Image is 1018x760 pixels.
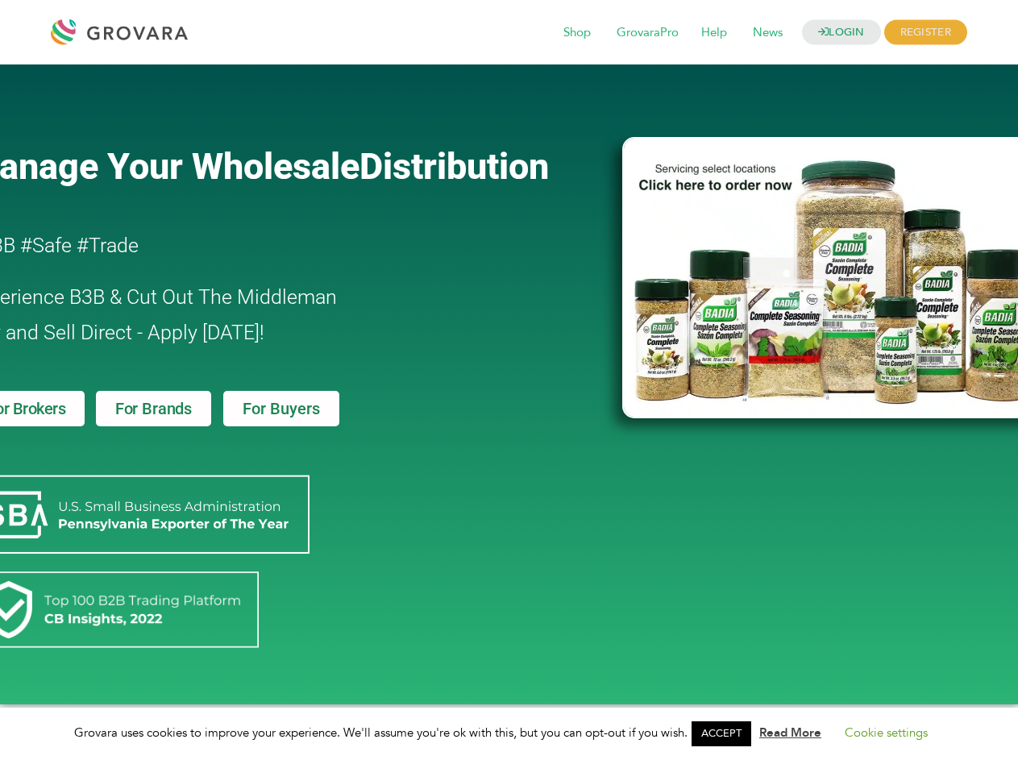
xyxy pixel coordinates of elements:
[884,20,967,45] span: REGISTER
[742,18,794,48] span: News
[845,725,928,741] a: Cookie settings
[552,24,602,42] a: Shop
[223,391,339,426] a: For Buyers
[96,391,211,426] a: For Brands
[690,18,738,48] span: Help
[742,24,794,42] a: News
[74,725,944,741] span: Grovara uses cookies to improve your experience. We'll assume you're ok with this, but you can op...
[115,401,192,417] span: For Brands
[759,725,821,741] a: Read More
[690,24,738,42] a: Help
[802,20,881,45] a: LOGIN
[605,24,690,42] a: GrovaraPro
[243,401,320,417] span: For Buyers
[552,18,602,48] span: Shop
[359,145,549,188] span: Distribution
[605,18,690,48] span: GrovaraPro
[692,721,751,746] a: ACCEPT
